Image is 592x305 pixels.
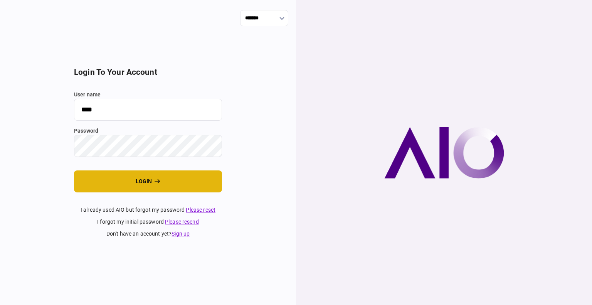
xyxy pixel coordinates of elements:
[165,219,199,225] a: Please resend
[74,135,222,157] input: password
[74,218,222,226] div: I forgot my initial password
[74,206,222,214] div: I already used AIO but forgot my password
[172,231,190,237] a: Sign up
[240,10,288,26] input: show language options
[384,127,504,179] img: AIO company logo
[74,127,222,135] label: password
[74,170,222,192] button: login
[186,207,215,213] a: Please reset
[74,230,222,238] div: don't have an account yet ?
[74,91,222,99] label: user name
[74,99,222,121] input: user name
[74,67,222,77] h2: login to your account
